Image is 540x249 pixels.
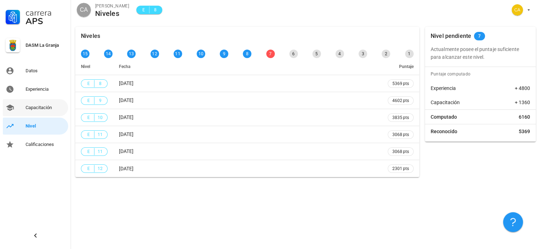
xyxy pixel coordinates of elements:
div: Niveles [81,27,100,45]
span: + 1360 [515,99,530,106]
span: 12 [97,165,103,172]
span: E [141,6,146,13]
div: 3 [359,50,367,58]
div: 9 [220,50,228,58]
span: 3835 pts [392,114,409,121]
span: [DATE] [119,166,133,171]
a: Capacitación [3,99,68,116]
a: Calificaciones [3,136,68,153]
span: 7 [478,32,481,40]
a: Nivel [3,118,68,135]
span: 5369 [519,128,530,135]
span: E [86,97,91,104]
span: 3068 pts [392,148,409,155]
span: CA [80,3,88,17]
span: [DATE] [119,80,133,86]
span: Reconocido [431,128,457,135]
div: 7 [266,50,275,58]
div: APS [26,17,65,26]
span: 5369 pts [392,80,409,87]
div: Datos [26,68,65,74]
div: 4 [336,50,344,58]
span: [DATE] [119,148,133,154]
div: 2 [382,50,390,58]
span: 2301 pts [392,165,409,172]
div: Experiencia [26,86,65,92]
span: 4602 pts [392,97,409,104]
span: [DATE] [119,114,133,120]
div: Carrera [26,9,65,17]
th: Fecha [113,58,382,75]
p: Actualmente posee el puntaje suficiente para alcanzar este nivel. [431,45,530,61]
div: 12 [151,50,159,58]
div: [PERSON_NAME] [95,2,129,10]
span: E [86,148,91,155]
span: Puntaje [399,64,414,69]
span: 6160 [519,113,530,120]
div: DASM La Granja [26,43,65,48]
span: 3068 pts [392,131,409,138]
span: Computado [431,113,457,120]
div: 1 [405,50,414,58]
th: Nivel [75,58,113,75]
span: E [86,80,91,87]
div: Nivel [26,123,65,129]
div: 10 [197,50,205,58]
div: Nivel pendiente [431,27,471,45]
div: 13 [127,50,136,58]
div: 6 [289,50,298,58]
span: E [86,131,91,138]
th: Puntaje [382,58,419,75]
span: Nivel [81,64,90,69]
div: avatar [77,3,91,17]
div: 5 [312,50,321,58]
div: 11 [174,50,182,58]
div: Calificaciones [26,142,65,147]
div: avatar [512,4,523,16]
span: Capacitación [431,99,460,106]
span: 10 [97,114,103,121]
div: Capacitación [26,105,65,111]
span: + 4800 [515,85,530,92]
span: 11 [97,148,103,155]
span: [DATE] [119,131,133,137]
span: Fecha [119,64,130,69]
div: 8 [243,50,251,58]
div: 14 [104,50,113,58]
div: Niveles [95,10,129,17]
div: Puntaje computado [428,67,536,81]
span: 11 [97,131,103,138]
a: Datos [3,62,68,79]
span: Experiencia [431,85,456,92]
span: E [86,114,91,121]
div: 15 [81,50,89,58]
span: 9 [97,97,103,104]
span: [DATE] [119,97,133,103]
span: E [86,165,91,172]
a: Experiencia [3,81,68,98]
span: 8 [97,80,103,87]
span: 8 [152,6,158,13]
